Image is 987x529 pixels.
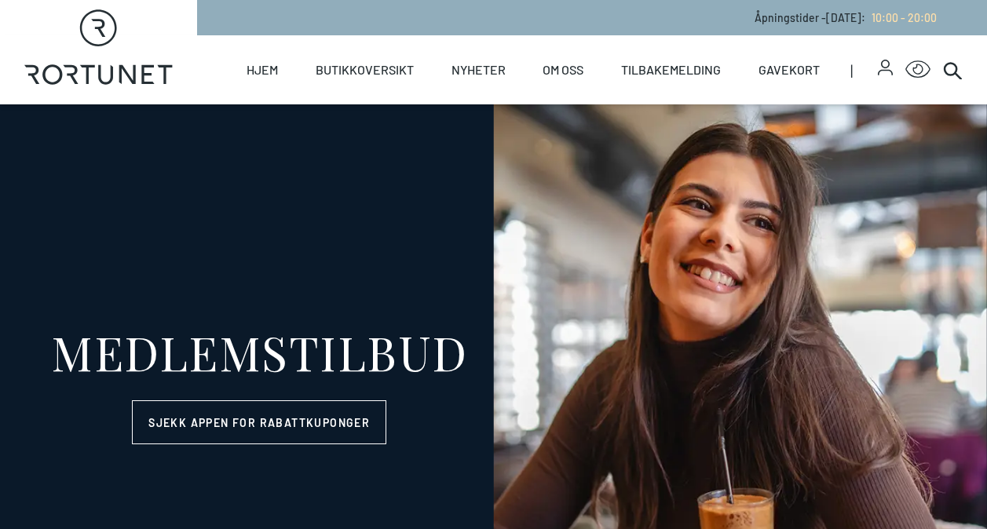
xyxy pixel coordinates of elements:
[621,35,721,104] a: Tilbakemelding
[865,11,937,24] a: 10:00 - 20:00
[905,57,930,82] button: Open Accessibility Menu
[51,328,468,375] div: MEDLEMSTILBUD
[755,9,937,26] p: Åpningstider - [DATE] :
[451,35,506,104] a: Nyheter
[850,35,878,104] span: |
[543,35,583,104] a: Om oss
[872,11,937,24] span: 10:00 - 20:00
[759,35,820,104] a: Gavekort
[316,35,414,104] a: Butikkoversikt
[247,35,278,104] a: Hjem
[132,400,386,444] a: Sjekk appen for rabattkuponger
